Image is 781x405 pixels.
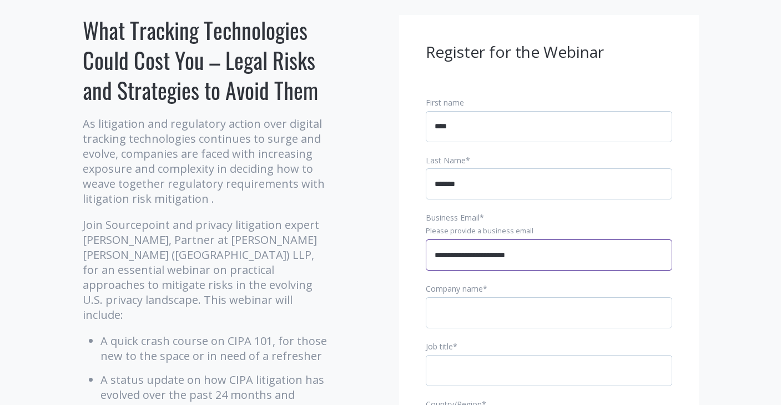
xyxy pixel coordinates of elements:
[426,341,453,352] span: Job title
[83,116,330,206] p: As litigation and regulatory action over digital tracking technologies continues to surge and evo...
[100,333,330,363] li: A quick crash course on CIPA 101, for those new to the space or in need of a refresher
[426,212,480,223] span: Business Email
[426,97,464,108] span: First name
[426,155,466,166] span: Last Name
[426,283,483,294] span: Company name
[83,15,330,105] h1: What Tracking Technologies Could Cost You – Legal Risks and Strategies to Avoid Them
[83,217,330,322] p: Join Sourcepoint and privacy litigation expert [PERSON_NAME], Partner at [PERSON_NAME] [PERSON_NA...
[426,226,672,236] legend: Please provide a business email
[426,42,672,63] h3: Register for the Webinar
